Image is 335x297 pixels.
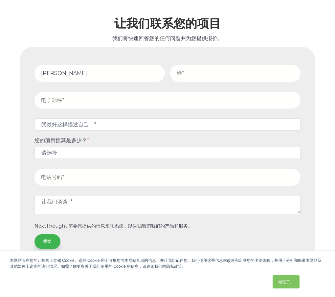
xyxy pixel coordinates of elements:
input: 提交 [34,234,60,249]
font: 让我们联系您的项目 [114,16,221,31]
font: 我们将快速回答您的任何问题并为您提供报价。 [112,35,223,41]
a: 知道了。 [273,275,300,288]
font: 本网站会在您的计算机上存储 Cookie。这些 Cookie 用于收集您与本网站互动的信息，并让我们记住您。我们使用这些信息来改善和定制您的浏览体验，并用于分析和衡量本网站及其他媒体上访客的访问... [10,258,322,269]
font: 您的项目预算是多少？ [34,137,87,143]
font: NextThought 需要您提供的信息来联系您，以告知我们我们的产品和服务。 [34,223,192,229]
input: 电子邮件* [34,92,301,109]
font: 知道了。 [278,280,294,284]
input: 电话号码* [34,169,301,186]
